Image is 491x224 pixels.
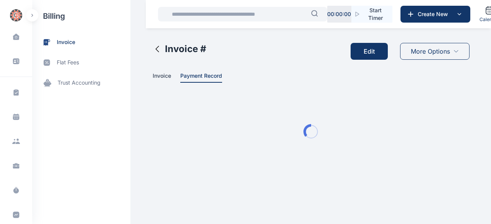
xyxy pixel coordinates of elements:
a: invoice [32,32,130,52]
span: Payment Record [180,72,222,80]
a: Edit [351,37,394,66]
button: Edit [351,43,388,60]
button: Create New [400,6,470,23]
span: flat fees [57,59,79,67]
span: More Options [411,47,450,56]
p: 00 : 00 : 00 [327,10,351,18]
h2: Invoice # [165,43,206,55]
span: Start Timer [365,7,386,22]
a: trust accounting [32,73,130,93]
span: trust accounting [58,79,101,87]
span: invoice [57,38,75,46]
a: flat fees [32,52,130,73]
span: Invoice [153,72,171,80]
span: Create New [415,10,455,18]
button: Start Timer [351,6,392,23]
